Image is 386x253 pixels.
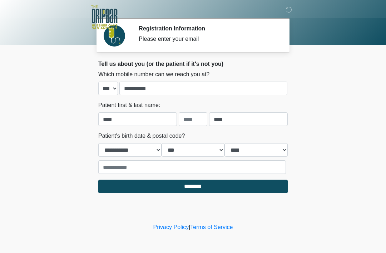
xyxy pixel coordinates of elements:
a: Terms of Service [190,224,233,230]
label: Which mobile number can we reach you at? [98,70,209,79]
h2: Tell us about you (or the patient if it's not you) [98,60,288,67]
div: Please enter your email [139,35,277,43]
label: Patient first & last name: [98,101,160,110]
a: Privacy Policy [153,224,189,230]
img: The DRIPBaR - The Strand at Huebner Oaks Logo [91,5,118,29]
a: | [189,224,190,230]
label: Patient's birth date & postal code? [98,132,185,140]
img: Agent Avatar [104,25,125,47]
